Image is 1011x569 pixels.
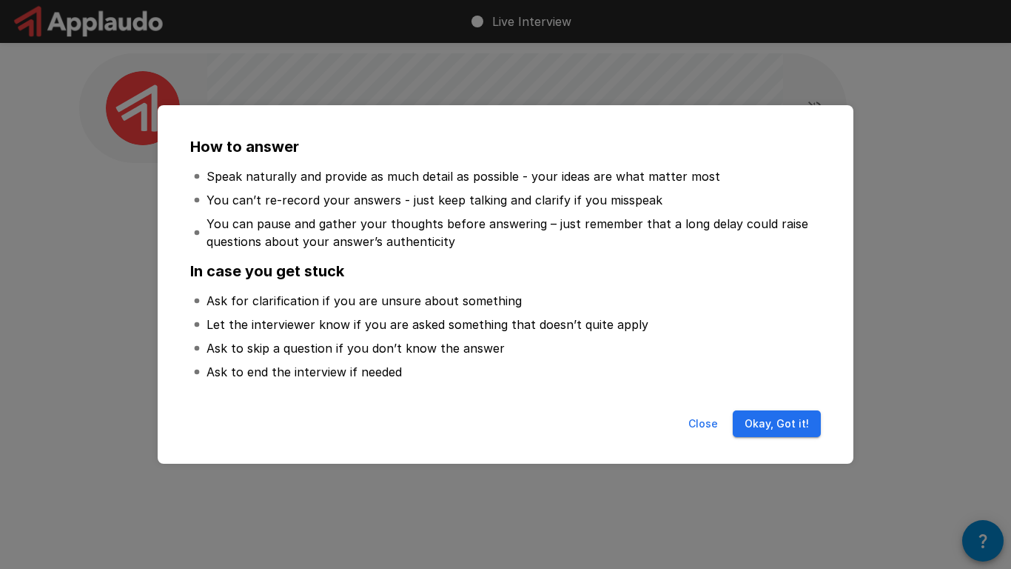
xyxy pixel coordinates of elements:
button: Close [679,410,727,438]
p: Ask for clarification if you are unsure about something [206,292,522,310]
b: How to answer [190,138,299,156]
b: In case you get stuck [190,262,344,280]
p: Ask to skip a question if you don’t know the answer [206,339,505,357]
p: You can’t re-record your answers - just keep talking and clarify if you misspeak [206,191,662,209]
p: Ask to end the interview if needed [206,363,402,381]
button: Okay, Got it! [733,410,821,438]
p: You can pause and gather your thoughts before answering – just remember that a long delay could r... [206,215,818,250]
p: Speak naturally and provide as much detail as possible - your ideas are what matter most [206,167,720,185]
p: Let the interviewer know if you are asked something that doesn’t quite apply [206,316,648,333]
